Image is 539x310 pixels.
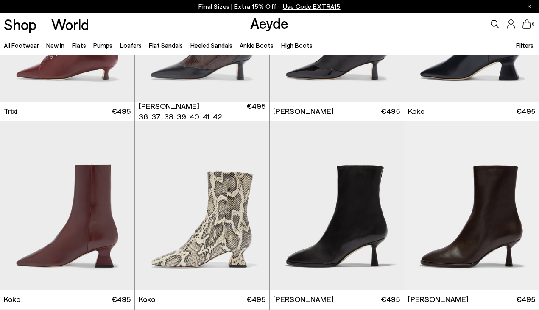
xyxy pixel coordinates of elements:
[203,111,209,122] li: 41
[408,294,469,304] span: [PERSON_NAME]
[190,111,199,122] li: 40
[270,102,404,121] a: [PERSON_NAME] €495
[250,14,288,32] a: Aeyde
[139,101,199,111] span: [PERSON_NAME]
[408,106,424,116] span: Koko
[120,42,142,49] a: Loafers
[177,111,186,122] li: 39
[112,106,131,116] span: €495
[516,106,535,116] span: €495
[246,101,265,122] span: €495
[240,42,274,49] a: Ankle Boots
[270,290,404,309] a: [PERSON_NAME] €495
[149,42,183,49] a: Flat Sandals
[112,294,131,304] span: €495
[4,42,39,49] a: All Footwear
[139,294,155,304] span: Koko
[381,106,400,116] span: €495
[135,102,269,121] a: [PERSON_NAME] 36 37 38 39 40 41 42 €495
[273,294,334,304] span: [PERSON_NAME]
[516,294,535,304] span: €495
[151,111,161,122] li: 37
[139,111,219,122] ul: variant
[531,22,535,27] span: 0
[198,1,341,12] p: Final Sizes | Extra 15% Off
[404,102,539,121] a: Koko €495
[46,42,64,49] a: New In
[273,106,334,116] span: [PERSON_NAME]
[381,294,400,304] span: €495
[246,294,265,304] span: €495
[404,290,539,309] a: [PERSON_NAME] €495
[213,111,222,122] li: 42
[270,121,404,289] img: Dorothy Soft Sock Boots
[135,290,269,309] a: Koko €495
[135,121,269,289] img: Koko Regal Heel Boots
[190,42,232,49] a: Heeled Sandals
[522,19,531,29] a: 0
[4,17,36,32] a: Shop
[164,111,173,122] li: 38
[283,3,341,10] span: Navigate to /collections/ss25-final-sizes
[72,42,86,49] a: Flats
[93,42,112,49] a: Pumps
[4,294,20,304] span: Koko
[4,106,17,116] span: Trixi
[404,121,539,289] img: Dorothy Soft Sock Boots
[281,42,313,49] a: High Boots
[51,17,89,32] a: World
[139,111,148,122] li: 36
[516,42,533,49] span: Filters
